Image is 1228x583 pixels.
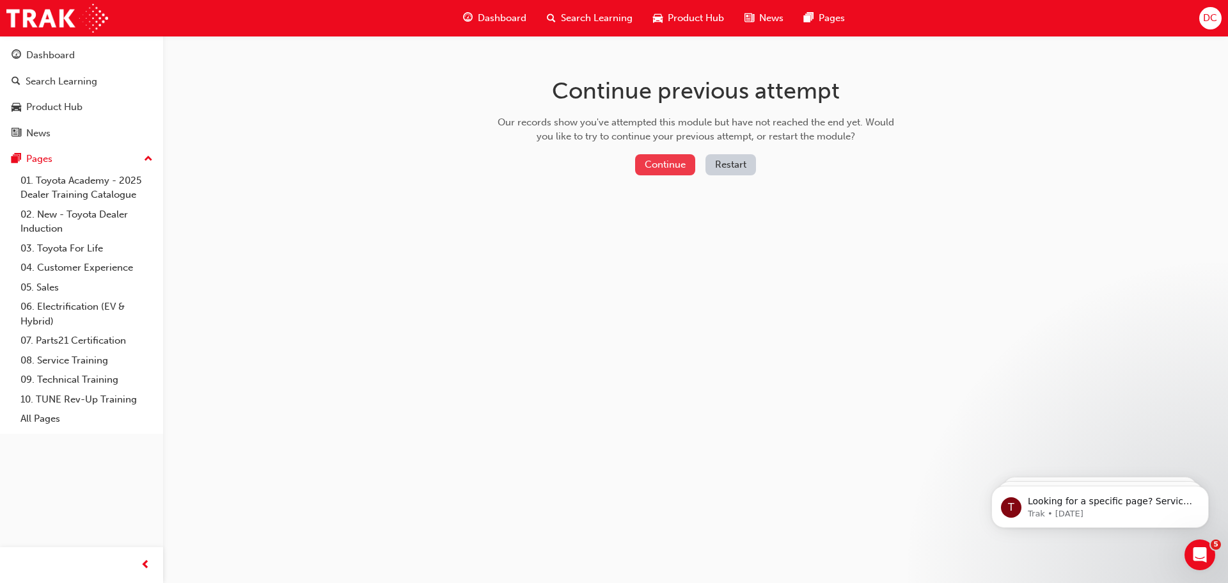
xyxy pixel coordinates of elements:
span: Dashboard [478,11,526,26]
div: Search Learning [26,74,97,89]
span: news-icon [12,128,21,140]
iframe: Intercom live chat [1185,539,1215,570]
button: Pages [5,147,158,171]
span: pages-icon [12,154,21,165]
span: prev-icon [141,557,150,573]
a: 07. Parts21 Certification [15,331,158,351]
button: DC [1199,7,1222,29]
a: News [5,122,158,145]
iframe: Intercom notifications message [972,459,1228,548]
a: 08. Service Training [15,351,158,371]
a: All Pages [15,409,158,429]
a: search-iconSearch Learning [537,5,643,31]
a: car-iconProduct Hub [643,5,734,31]
span: search-icon [12,76,20,88]
a: 02. New - Toyota Dealer Induction [15,205,158,239]
span: guage-icon [12,50,21,61]
div: Dashboard [26,48,75,63]
a: 01. Toyota Academy - 2025 Dealer Training Catalogue [15,171,158,205]
span: car-icon [653,10,663,26]
a: 04. Customer Experience [15,258,158,278]
div: Our records show you've attempted this module but have not reached the end yet. Would you like to... [493,115,899,144]
button: DashboardSearch LearningProduct HubNews [5,41,158,147]
button: Restart [705,154,756,175]
span: 5 [1211,539,1221,550]
h1: Continue previous attempt [493,77,899,105]
span: car-icon [12,102,21,113]
a: 03. Toyota For Life [15,239,158,259]
a: Product Hub [5,95,158,119]
span: guage-icon [463,10,473,26]
a: news-iconNews [734,5,794,31]
span: Search Learning [561,11,633,26]
a: 09. Technical Training [15,370,158,390]
span: pages-icon [804,10,814,26]
a: Dashboard [5,44,158,67]
a: Search Learning [5,70,158,93]
a: pages-iconPages [794,5,855,31]
span: search-icon [547,10,556,26]
div: Pages [26,152,52,166]
div: News [26,126,51,141]
span: News [759,11,783,26]
span: Pages [819,11,845,26]
div: Product Hub [26,100,83,115]
a: 05. Sales [15,278,158,298]
span: DC [1203,11,1217,26]
a: 10. TUNE Rev-Up Training [15,390,158,410]
span: Product Hub [668,11,724,26]
a: guage-iconDashboard [453,5,537,31]
img: Trak [6,4,108,33]
a: 06. Electrification (EV & Hybrid) [15,297,158,331]
span: news-icon [744,10,754,26]
button: Continue [635,154,695,175]
span: up-icon [144,151,153,168]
